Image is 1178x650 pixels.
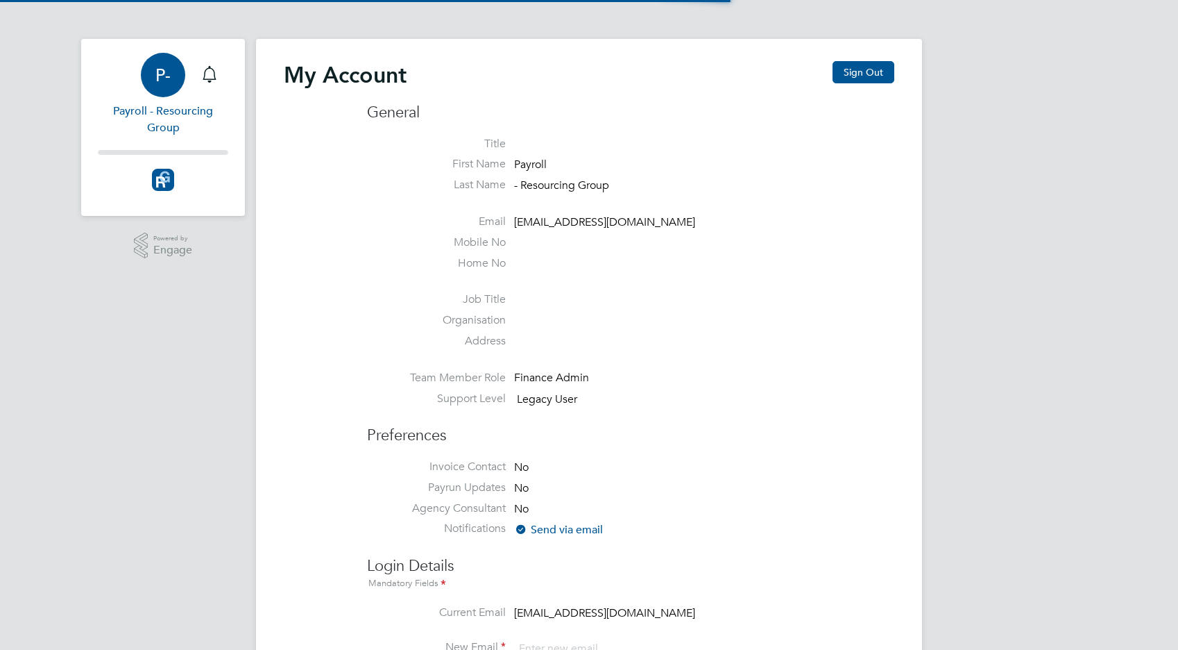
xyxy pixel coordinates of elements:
span: Payroll [514,158,547,172]
span: - Resourcing Group [514,178,609,192]
label: Organisation [367,313,506,328]
span: Payroll - Resourcing Group [98,103,228,136]
span: Legacy User [517,392,577,406]
h3: General [367,103,894,123]
label: Support Level [367,392,506,406]
label: Title [367,137,506,151]
label: Invoice Contact [367,460,506,474]
div: Mandatory Fields [367,576,894,592]
nav: Main navigation [81,39,245,216]
div: Finance Admin [514,371,646,385]
span: [EMAIL_ADDRESS][DOMAIN_NAME] [514,606,695,620]
label: Last Name [367,178,506,192]
span: [EMAIL_ADDRESS][DOMAIN_NAME] [514,215,695,229]
a: Go to home page [98,169,228,191]
label: Payrun Updates [367,481,506,495]
span: Send via email [514,523,603,537]
label: Job Title [367,292,506,307]
span: Powered by [153,233,192,244]
label: Agency Consultant [367,501,506,516]
span: No [514,481,529,495]
label: Mobile No [367,235,506,250]
h2: My Account [284,61,407,89]
label: Address [367,334,506,349]
label: Notifications [367,522,506,536]
a: Powered byEngage [134,233,193,259]
h3: Login Details [367,542,894,592]
button: Sign Out [833,61,894,83]
label: Home No [367,256,506,271]
label: Current Email [367,606,506,620]
span: No [514,502,529,516]
label: First Name [367,157,506,172]
label: Email [367,215,506,229]
span: No [514,460,529,474]
span: P- [155,66,171,84]
label: Team Member Role [367,371,506,385]
span: Engage [153,244,192,256]
a: P-Payroll - Resourcing Group [98,53,228,136]
h3: Preferences [367,412,894,446]
img: resourcinggroup-logo-retina.png [152,169,174,191]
